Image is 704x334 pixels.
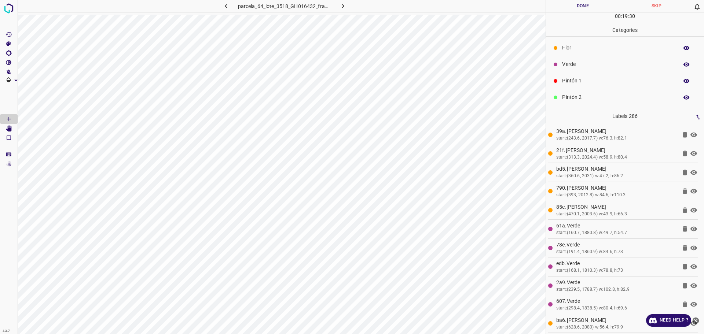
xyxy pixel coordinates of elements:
div: start:(393, 2012.8) w:84.6, h:110.3 [556,192,677,198]
div: start:(243.6, 2017.7) w:76.3, h:82.1 [556,135,677,142]
p: 790.[PERSON_NAME] [556,184,677,192]
div: : : [615,12,635,24]
div: start:(239.5, 1788.7) w:102.8, h:82.9 [556,286,677,293]
div: Pintón 2 [546,89,704,105]
p: 607.Verde [556,297,677,305]
button: close-help [691,314,700,327]
p: Pintón 2 [562,93,675,101]
div: start:(160.7, 1880.8) w:49.7, h:54.7 [556,230,677,236]
p: edb.Verde [556,260,677,267]
p: 00 [615,12,621,20]
p: 78e.Verde [556,241,677,249]
p: 21f.[PERSON_NAME] [556,146,677,154]
div: Pintón 1 [546,73,704,89]
a: Need Help ? [646,314,691,327]
p: 61a.Verde [556,222,677,230]
p: Labels 286 [548,110,702,122]
p: 19 [622,12,628,20]
div: Flor [546,40,704,56]
p: Flor [562,44,675,52]
div: start:(628.6, 2080) w:56.4, h:79.9 [556,324,677,331]
p: ba6.[PERSON_NAME] [556,316,677,324]
p: Verde [562,60,675,68]
h6: parcela_64_lote_3518_GH016432_frame_00150_145111.jpg [238,2,331,12]
p: bd5.[PERSON_NAME] [556,165,677,173]
div: Verde [546,56,704,73]
div: start:(298.4, 1838.5) w:80.4, h:69.6 [556,305,677,312]
div: start:(168.1, 1810.3) w:78.8, h:73 [556,267,677,274]
p: 39a.[PERSON_NAME] [556,127,677,135]
p: Categories [546,24,704,36]
div: start:(470.1, 2003.6) w:43.9, h:66.3 [556,211,677,218]
p: Pintón 1 [562,77,675,85]
p: 2a9.Verde [556,279,677,286]
img: logo [2,2,15,15]
div: start:(191.4, 1860.9) w:84.6, h:73 [556,249,677,255]
div: start:(313.3, 2024.4) w:58.9, h:80.4 [556,154,677,161]
div: Pintón 3 [546,105,704,122]
p: 30 [629,12,635,20]
div: 4.3.7 [1,328,12,334]
p: 85e.[PERSON_NAME] [556,203,677,211]
div: start:(360.6, 2031) w:47.2, h:86.2 [556,173,677,179]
